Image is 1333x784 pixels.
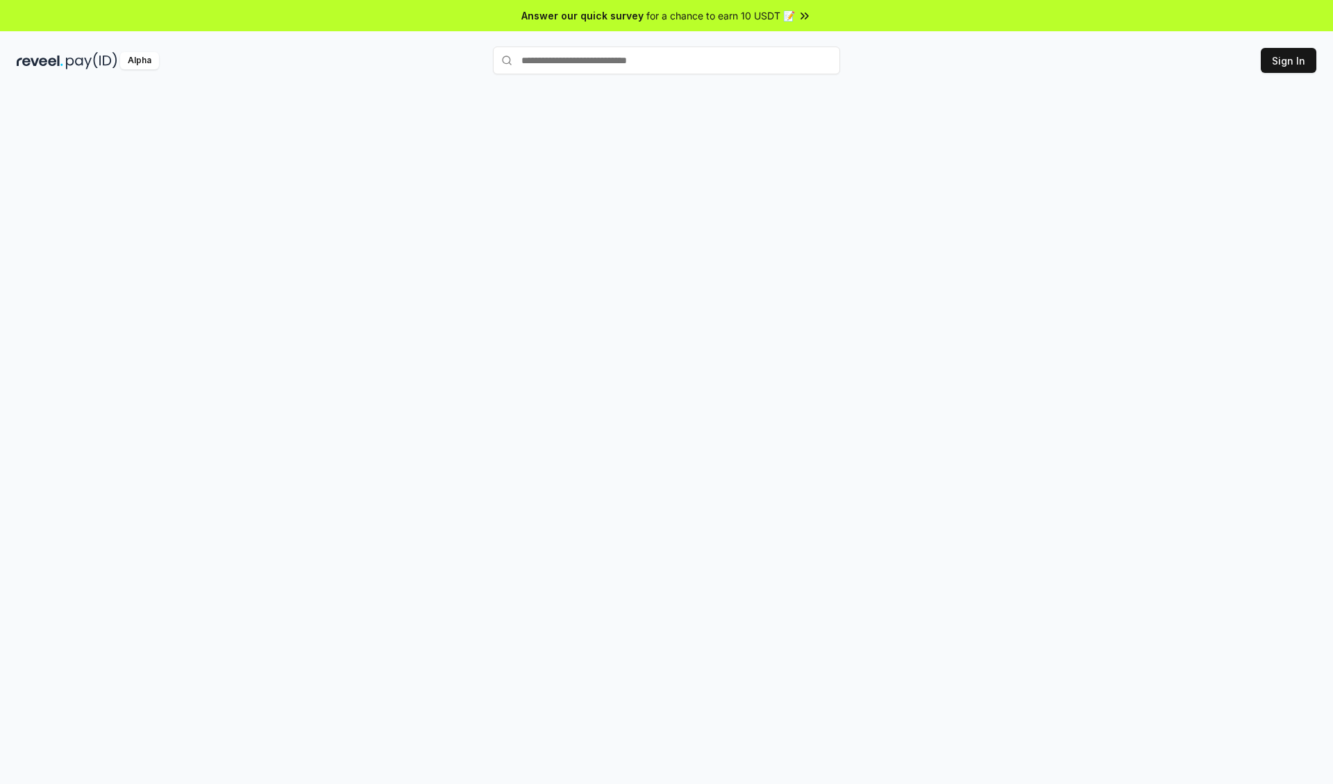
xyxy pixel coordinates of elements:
img: reveel_dark [17,52,63,69]
img: pay_id [66,52,117,69]
button: Sign In [1261,48,1316,73]
span: for a chance to earn 10 USDT 📝 [646,8,795,23]
div: Alpha [120,52,159,69]
span: Answer our quick survey [521,8,644,23]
